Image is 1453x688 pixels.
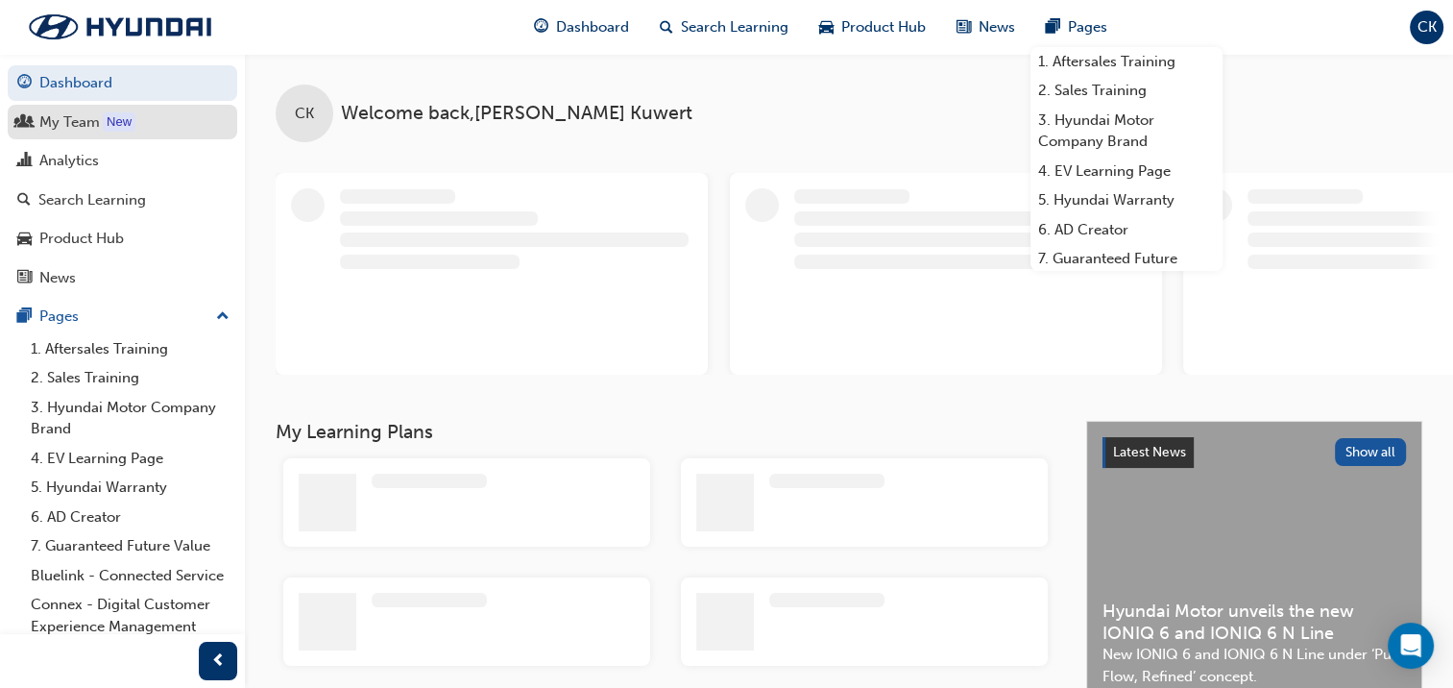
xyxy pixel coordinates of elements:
span: guage-icon [534,15,548,39]
span: Latest News [1113,444,1186,460]
a: 7. Guaranteed Future Value [23,531,237,561]
span: news-icon [17,270,32,287]
div: My Team [39,111,100,134]
a: 7. Guaranteed Future Value [1030,244,1223,295]
button: Pages [8,299,237,334]
span: pages-icon [17,308,32,326]
span: search-icon [17,192,31,209]
span: Pages [1068,16,1107,38]
div: Product Hub [39,228,124,250]
span: pages-icon [1046,15,1060,39]
a: 6. AD Creator [23,503,237,532]
span: search-icon [660,15,673,39]
a: Analytics [8,143,237,179]
a: News [8,260,237,296]
span: Product Hub [841,16,926,38]
span: News [979,16,1015,38]
a: Latest NewsShow all [1102,437,1406,468]
span: guage-icon [17,75,32,92]
span: news-icon [957,15,971,39]
a: pages-iconPages [1030,8,1123,47]
span: up-icon [216,305,230,330]
a: 2. Sales Training [23,363,237,393]
a: 1. Aftersales Training [23,334,237,364]
a: Dashboard [8,65,237,101]
span: Welcome back , [PERSON_NAME] Kuwert [341,103,692,125]
a: Product Hub [8,221,237,257]
span: Hyundai Motor unveils the new IONIQ 6 and IONIQ 6 N Line [1102,601,1406,644]
a: car-iconProduct Hub [804,8,941,47]
span: car-icon [819,15,834,39]
h3: My Learning Plans [276,421,1055,443]
span: CK [295,103,314,125]
a: 6. AD Creator [1030,215,1223,245]
a: guage-iconDashboard [519,8,644,47]
a: 5. Hyundai Warranty [1030,185,1223,215]
a: 4. EV Learning Page [1030,157,1223,186]
a: search-iconSearch Learning [644,8,804,47]
a: My Team [8,105,237,140]
span: New IONIQ 6 and IONIQ 6 N Line under ‘Pure Flow, Refined’ concept. [1102,644,1406,687]
span: car-icon [17,231,32,248]
span: prev-icon [211,650,226,674]
a: 5. Hyundai Warranty [23,473,237,503]
button: DashboardMy TeamAnalyticsSearch LearningProduct HubNews [8,61,237,299]
img: Trak [10,7,230,47]
a: 3. Hyundai Motor Company Brand [23,393,237,444]
a: 1. Aftersales Training [1030,47,1223,77]
div: Open Intercom Messenger [1388,623,1434,669]
a: Search Learning [8,183,237,218]
span: Dashboard [556,16,629,38]
a: 3. Hyundai Motor Company Brand [1030,106,1223,157]
a: Bluelink - Connected Service [23,561,237,591]
a: Connex - Digital Customer Experience Management [23,590,237,641]
a: news-iconNews [941,8,1030,47]
button: CK [1410,11,1443,44]
a: 4. EV Learning Page [23,444,237,474]
div: Pages [39,306,79,328]
div: Tooltip anchor [103,112,135,132]
span: chart-icon [17,153,32,170]
span: Search Learning [681,16,788,38]
div: News [39,267,76,289]
div: Search Learning [38,189,146,211]
span: CK [1417,16,1437,38]
div: Analytics [39,150,99,172]
a: 2. Sales Training [1030,76,1223,106]
button: Show all [1335,438,1407,466]
span: people-icon [17,114,32,132]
